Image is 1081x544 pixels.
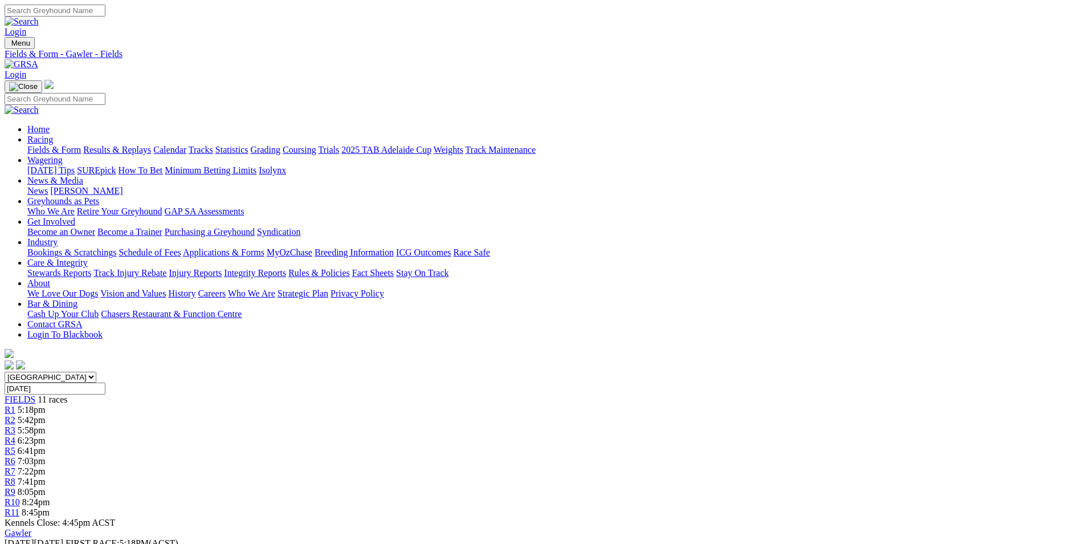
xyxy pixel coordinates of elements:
[77,206,162,216] a: Retire Your Greyhound
[18,415,46,425] span: 5:42pm
[27,206,1076,217] div: Greyhounds as Pets
[165,165,256,175] a: Minimum Betting Limits
[352,268,394,278] a: Fact Sheets
[18,477,46,486] span: 7:41pm
[257,227,300,237] a: Syndication
[5,349,14,358] img: logo-grsa-white.png
[5,383,105,395] input: Select date
[5,528,31,538] a: Gawler
[27,227,95,237] a: Become an Owner
[259,165,286,175] a: Isolynx
[5,105,39,115] img: Search
[224,268,286,278] a: Integrity Reports
[11,39,30,47] span: Menu
[5,508,19,517] a: R11
[165,227,255,237] a: Purchasing a Greyhound
[5,446,15,456] a: R5
[5,497,20,507] a: R10
[27,268,91,278] a: Stewards Reports
[27,309,99,319] a: Cash Up Your Club
[27,278,50,288] a: About
[18,436,46,445] span: 6:23pm
[22,508,50,517] span: 8:45pm
[27,258,88,267] a: Care & Integrity
[5,70,26,79] a: Login
[27,299,77,308] a: Bar & Dining
[183,247,264,257] a: Applications & Forms
[5,466,15,476] a: R7
[5,49,1076,59] a: Fields & Form - Gawler - Fields
[27,176,83,185] a: News & Media
[5,395,35,404] a: FIELDS
[5,487,15,497] a: R9
[77,165,116,175] a: SUREpick
[5,518,115,527] span: Kennels Close: 4:45pm ACST
[283,145,316,155] a: Coursing
[5,80,42,93] button: Toggle navigation
[5,360,14,370] img: facebook.svg
[50,186,123,196] a: [PERSON_NAME]
[83,145,151,155] a: Results & Replays
[27,165,1076,176] div: Wagering
[27,330,103,339] a: Login To Blackbook
[27,196,99,206] a: Greyhounds as Pets
[18,466,46,476] span: 7:22pm
[97,227,162,237] a: Become a Trainer
[165,206,244,216] a: GAP SA Assessments
[27,186,1076,196] div: News & Media
[5,17,39,27] img: Search
[27,124,50,134] a: Home
[101,309,242,319] a: Chasers Restaurant & Function Centre
[27,186,48,196] a: News
[27,155,63,165] a: Wagering
[18,487,46,497] span: 8:05pm
[5,436,15,445] a: R4
[434,145,463,155] a: Weights
[38,395,67,404] span: 11 races
[5,425,15,435] a: R3
[396,247,451,257] a: ICG Outcomes
[27,319,82,329] a: Contact GRSA
[318,145,339,155] a: Trials
[5,93,105,105] input: Search
[153,145,186,155] a: Calendar
[278,289,328,298] a: Strategic Plan
[315,247,394,257] a: Breeding Information
[288,268,350,278] a: Rules & Policies
[100,289,166,298] a: Vision and Values
[22,497,50,507] span: 8:24pm
[5,456,15,466] a: R6
[44,80,54,89] img: logo-grsa-white.png
[5,5,105,17] input: Search
[27,289,1076,299] div: About
[251,145,280,155] a: Grading
[16,360,25,370] img: twitter.svg
[466,145,536,155] a: Track Maintenance
[27,247,116,257] a: Bookings & Scratchings
[169,268,222,278] a: Injury Reports
[5,477,15,486] span: R8
[18,446,46,456] span: 6:41pm
[27,165,75,175] a: [DATE] Tips
[5,37,35,49] button: Toggle navigation
[27,145,1076,155] div: Racing
[9,82,38,91] img: Close
[27,206,75,216] a: Who We Are
[27,289,98,298] a: We Love Our Dogs
[93,268,166,278] a: Track Injury Rebate
[5,415,15,425] a: R2
[341,145,431,155] a: 2025 TAB Adelaide Cup
[5,405,15,415] a: R1
[27,268,1076,278] div: Care & Integrity
[119,247,181,257] a: Schedule of Fees
[189,145,213,155] a: Tracks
